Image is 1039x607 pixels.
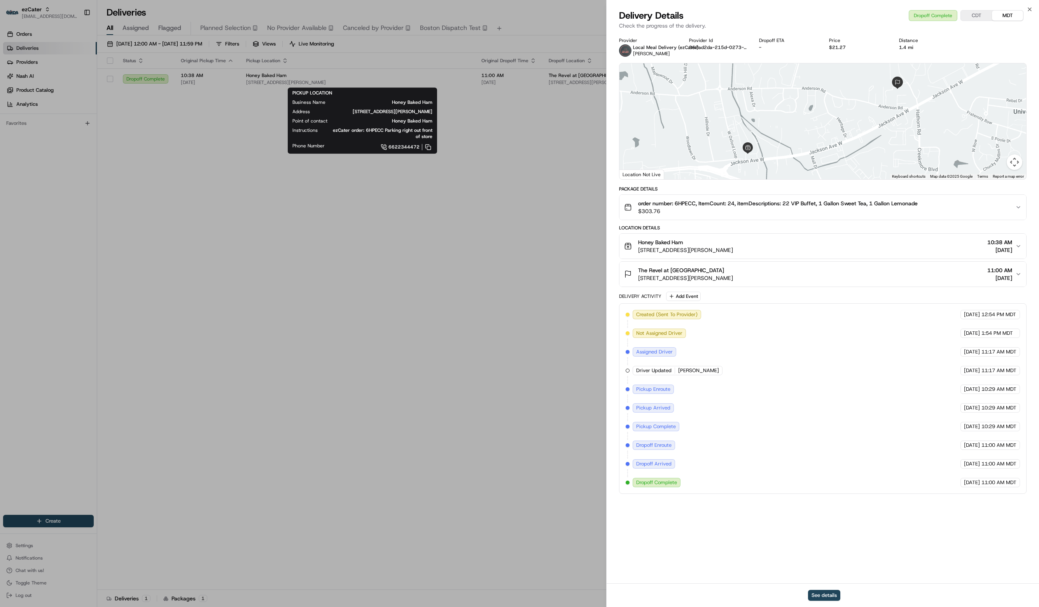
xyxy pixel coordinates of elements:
[292,90,332,96] span: PICKUP LOCATION
[16,75,30,89] img: 8182517743763_77ec11ffeaf9c9a3fa3b_72.jpg
[636,479,677,486] span: Dropoff Complete
[981,311,1016,318] span: 12:54 PM MDT
[987,246,1012,254] span: [DATE]
[964,348,980,355] span: [DATE]
[619,9,684,22] span: Delivery Details
[338,99,432,105] span: Honey Baked Ham
[8,75,22,89] img: 1736555255976-a54dd68f-1ca7-489b-9aae-adbdc363a1c4
[899,44,957,51] div: 1.4 mi
[636,404,670,411] span: Pickup Arrived
[899,37,957,44] div: Distance
[964,311,980,318] span: [DATE]
[24,142,63,148] span: [PERSON_NAME]
[981,423,1016,430] span: 10:29 AM MDT
[987,274,1012,282] span: [DATE]
[619,293,661,299] div: Delivery Activity
[636,442,672,449] span: Dropoff Enroute
[689,37,747,44] div: Provider Id
[964,460,980,467] span: [DATE]
[619,225,1027,231] div: Location Details
[73,174,125,182] span: API Documentation
[977,174,988,178] a: Terms
[322,108,432,115] span: [STREET_ADDRESS][PERSON_NAME]
[621,169,647,179] a: Open this area in Google Maps (opens a new window)
[964,367,980,374] span: [DATE]
[8,31,142,44] p: Welcome 👋
[619,186,1027,192] div: Package Details
[636,386,670,393] span: Pickup Enroute
[24,121,63,127] span: [PERSON_NAME]
[992,10,1023,21] button: MDT
[16,174,59,182] span: Knowledge Base
[636,348,673,355] span: Assigned Driver
[808,590,840,601] button: See details
[636,460,672,467] span: Dropoff Arrived
[55,193,94,199] a: Powered byPylon
[65,121,67,127] span: •
[292,108,310,115] span: Address
[292,99,325,105] span: Business Name
[981,442,1016,449] span: 11:00 AM MDT
[981,348,1016,355] span: 11:17 AM MDT
[636,311,698,318] span: Created (Sent To Provider)
[69,121,85,127] span: [DATE]
[981,479,1016,486] span: 11:00 AM MDT
[964,442,980,449] span: [DATE]
[981,367,1016,374] span: 11:17 AM MDT
[619,22,1027,30] p: Check the progress of the delivery.
[981,330,1013,337] span: 1:54 PM MDT
[63,171,128,185] a: 💻API Documentation
[759,37,817,44] div: Dropoff ETA
[638,207,918,215] span: $303.76
[638,238,683,246] span: Honey Baked Ham
[829,44,887,51] div: $21.27
[292,118,327,124] span: Point of contact
[666,292,701,301] button: Add Event
[69,142,85,148] span: [DATE]
[619,195,1026,220] button: order number: 6HPECC, ItemCount: 24, itemDescriptions: 22 VIP Buffet, 1 Gallon Sweet Tea, 1 Gallo...
[65,142,67,148] span: •
[20,51,128,59] input: Clear
[633,51,670,57] span: [PERSON_NAME]
[8,8,23,24] img: Nash
[964,330,980,337] span: [DATE]
[964,423,980,430] span: [DATE]
[759,44,817,51] div: -
[8,175,14,181] div: 📗
[619,44,631,57] img: lmd_logo.png
[330,127,432,140] span: ezCater order: 6HPECC Parking right out front of store
[964,386,980,393] span: [DATE]
[678,367,719,374] span: [PERSON_NAME]
[619,234,1026,259] button: Honey Baked Ham[STREET_ADDRESS][PERSON_NAME]10:38 AM[DATE]
[1007,154,1022,170] button: Map camera controls
[121,100,142,109] button: See all
[961,10,992,21] button: CDT
[35,75,128,82] div: Start new chat
[292,127,318,133] span: Instructions
[638,266,724,274] span: The Revel at [GEOGRAPHIC_DATA]
[292,143,325,149] span: Phone Number
[638,246,733,254] span: [STREET_ADDRESS][PERSON_NAME]
[621,169,647,179] img: Google
[829,37,887,44] div: Price
[964,404,980,411] span: [DATE]
[388,144,420,150] span: 6622344472
[77,193,94,199] span: Pylon
[132,77,142,86] button: Start new chat
[8,135,20,147] img: Masood Aslam
[8,114,20,128] img: Jes Laurent
[35,82,107,89] div: We're available if you need us!
[619,262,1026,287] button: The Revel at [GEOGRAPHIC_DATA][STREET_ADDRESS][PERSON_NAME]11:00 AM[DATE]
[636,330,682,337] span: Not Assigned Driver
[964,479,980,486] span: [DATE]
[638,274,733,282] span: [STREET_ADDRESS][PERSON_NAME]
[337,143,432,151] a: 6622344472
[981,460,1016,467] span: 11:00 AM MDT
[892,174,925,179] button: Keyboard shortcuts
[633,44,699,51] span: Local Meal Delivery (ezCater)
[981,386,1016,393] span: 10:29 AM MDT
[638,199,918,207] span: order number: 6HPECC, ItemCount: 24, itemDescriptions: 22 VIP Buffet, 1 Gallon Sweet Tea, 1 Gallo...
[66,175,72,181] div: 💻
[987,266,1012,274] span: 11:00 AM
[689,44,747,51] button: 362ad2da-215d-0273-8770-9569a33ebb87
